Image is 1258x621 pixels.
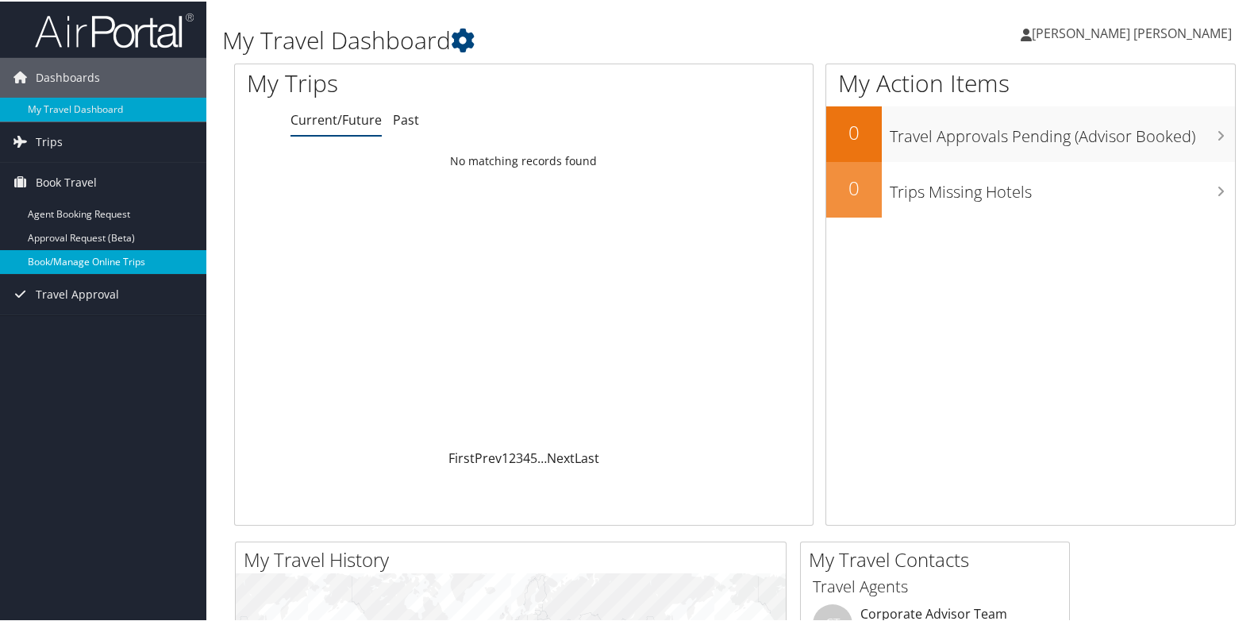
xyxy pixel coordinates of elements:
[516,448,523,465] a: 3
[826,118,882,145] h2: 0
[537,448,547,465] span: …
[826,105,1235,160] a: 0Travel Approvals Pending (Advisor Booked)
[502,448,509,465] a: 1
[890,116,1235,146] h3: Travel Approvals Pending (Advisor Booked)
[826,160,1235,216] a: 0Trips Missing Hotels
[530,448,537,465] a: 5
[826,65,1235,98] h1: My Action Items
[235,145,813,174] td: No matching records found
[36,161,97,201] span: Book Travel
[1032,23,1232,40] span: [PERSON_NAME] [PERSON_NAME]
[809,545,1069,572] h2: My Travel Contacts
[523,448,530,465] a: 4
[290,110,382,127] a: Current/Future
[826,173,882,200] h2: 0
[222,22,906,56] h1: My Travel Dashboard
[393,110,419,127] a: Past
[1021,8,1248,56] a: [PERSON_NAME] [PERSON_NAME]
[448,448,475,465] a: First
[475,448,502,465] a: Prev
[35,10,194,48] img: airportal-logo.png
[890,172,1235,202] h3: Trips Missing Hotels
[36,273,119,313] span: Travel Approval
[36,56,100,96] span: Dashboards
[509,448,516,465] a: 2
[247,65,560,98] h1: My Trips
[813,574,1057,596] h3: Travel Agents
[547,448,575,465] a: Next
[36,121,63,160] span: Trips
[244,545,786,572] h2: My Travel History
[575,448,599,465] a: Last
